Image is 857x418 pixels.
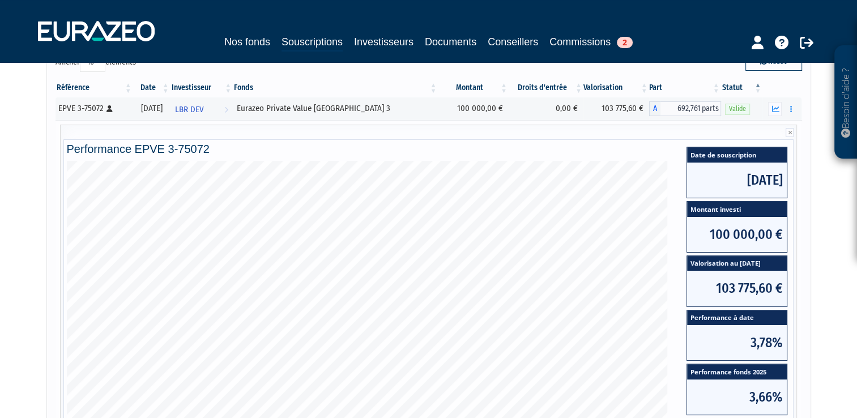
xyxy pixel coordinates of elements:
th: Part: activer pour trier la colonne par ordre croissant [649,78,721,97]
th: Statut : activer pour trier la colonne par ordre d&eacute;croissant [721,78,763,97]
span: 2 [617,37,633,48]
a: Investisseurs [354,34,413,50]
div: Eurazeo Private Value [GEOGRAPHIC_DATA] 3 [237,103,434,114]
span: Valorisation au [DATE] [687,256,787,271]
span: Performance fonds 2025 [687,364,787,379]
a: Documents [425,34,476,50]
i: [Français] Personne physique [106,105,113,112]
td: 103 775,60 € [583,97,649,120]
th: Valorisation: activer pour trier la colonne par ordre croissant [583,78,649,97]
select: Afficheréléments [80,53,105,72]
span: LBR DEV [175,99,204,120]
a: LBR DEV [170,97,233,120]
span: 692,761 parts [660,101,721,116]
h4: Performance EPVE 3-75072 [67,143,791,155]
a: Souscriptions [282,34,343,52]
a: Nos fonds [224,34,270,50]
a: Conseillers [488,34,538,50]
span: Montant investi [687,202,787,217]
i: Voir l'investisseur [224,99,228,120]
th: Droits d'entrée: activer pour trier la colonne par ordre croissant [509,78,583,97]
th: Référence : activer pour trier la colonne par ordre croissant [56,78,133,97]
td: 100 000,00 € [438,97,509,120]
p: Besoin d'aide ? [839,52,852,153]
th: Montant: activer pour trier la colonne par ordre croissant [438,78,509,97]
th: Investisseur: activer pour trier la colonne par ordre croissant [170,78,233,97]
label: Afficher éléments [56,53,136,72]
th: Fonds: activer pour trier la colonne par ordre croissant [233,78,438,97]
span: 3,66% [687,379,787,415]
div: [DATE] [137,103,167,114]
img: 1732889491-logotype_eurazeo_blanc_rvb.png [38,21,155,41]
td: 0,00 € [509,97,583,120]
th: Date: activer pour trier la colonne par ordre croissant [133,78,170,97]
div: EPVE 3-75072 [58,103,129,114]
span: [DATE] [687,163,787,198]
span: Performance à date [687,310,787,326]
span: Date de souscription [687,147,787,163]
span: Valide [725,104,750,114]
div: A - Eurazeo Private Value Europe 3 [649,101,721,116]
span: A [649,101,660,116]
span: 3,78% [687,325,787,360]
span: 103 775,60 € [687,271,787,306]
span: 100 000,00 € [687,217,787,252]
a: Commissions2 [549,34,633,50]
